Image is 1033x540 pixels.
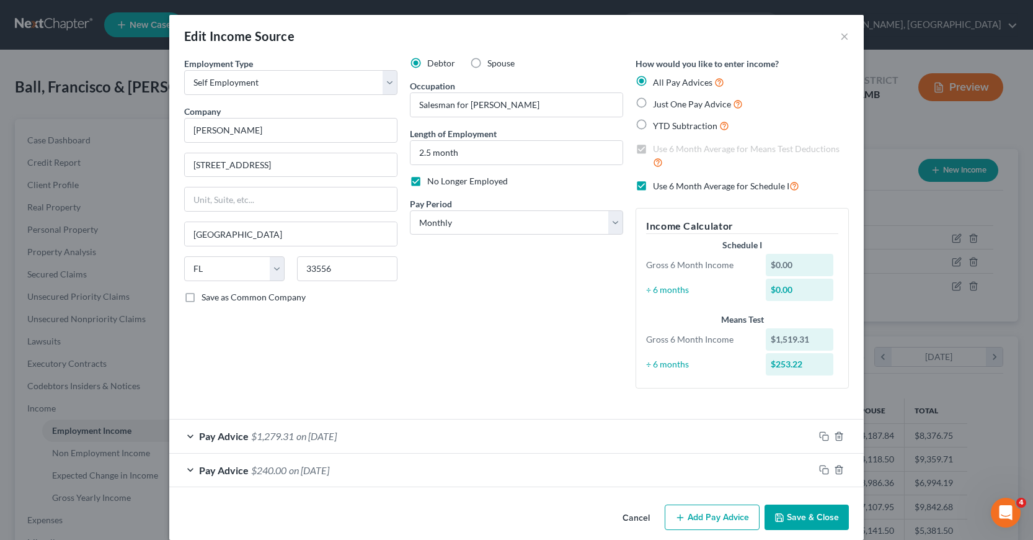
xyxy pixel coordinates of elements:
[653,181,789,191] span: Use 6 Month Average for Schedule I
[251,430,294,442] span: $1,279.31
[487,58,515,68] span: Spouse
[646,218,838,234] h5: Income Calculator
[410,199,452,209] span: Pay Period
[297,256,397,281] input: Enter zip...
[185,222,397,246] input: Enter city...
[184,58,253,69] span: Employment Type
[766,279,834,301] div: $0.00
[289,464,329,476] span: on [DATE]
[410,141,623,164] input: ex: 2 years
[640,259,760,271] div: Gross 6 Month Income
[410,93,623,117] input: --
[636,57,779,70] label: How would you like to enter income?
[765,505,849,531] button: Save & Close
[202,292,306,302] span: Save as Common Company
[665,505,760,531] button: Add Pay Advice
[410,79,455,92] label: Occupation
[646,239,838,251] div: Schedule I
[646,313,838,326] div: Means Test
[185,153,397,177] input: Enter address...
[640,333,760,346] div: Gross 6 Month Income
[766,353,834,376] div: $253.22
[840,29,849,43] button: ×
[251,464,286,476] span: $240.00
[653,77,712,88] span: All Pay Advices
[653,99,731,109] span: Just One Pay Advice
[640,284,760,296] div: ÷ 6 months
[184,106,221,117] span: Company
[199,464,249,476] span: Pay Advice
[653,120,717,131] span: YTD Subtraction
[410,127,497,140] label: Length of Employment
[296,430,337,442] span: on [DATE]
[199,430,249,442] span: Pay Advice
[184,118,397,143] input: Search company by name...
[1016,498,1026,508] span: 4
[640,358,760,371] div: ÷ 6 months
[653,143,840,154] span: Use 6 Month Average for Means Test Deductions
[613,506,660,531] button: Cancel
[184,27,295,45] div: Edit Income Source
[427,58,455,68] span: Debtor
[766,254,834,276] div: $0.00
[991,498,1021,528] iframe: Intercom live chat
[766,328,834,351] div: $1,519.31
[185,187,397,211] input: Unit, Suite, etc...
[427,176,508,186] span: No Longer Employed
